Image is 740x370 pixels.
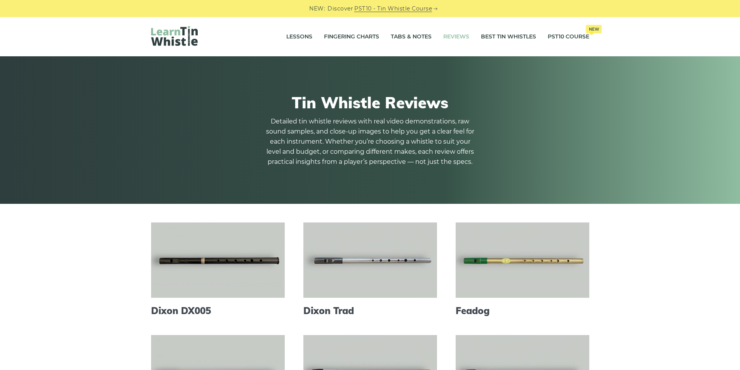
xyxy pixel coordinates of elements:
h1: Tin Whistle Reviews [151,93,589,112]
a: Feadog [456,305,589,316]
span: New [586,25,602,33]
p: Detailed tin whistle reviews with real video demonstrations, raw sound samples, and close-up imag... [265,116,475,167]
a: PST10 CourseNew [548,27,589,47]
a: Lessons [286,27,312,47]
a: Best Tin Whistles [481,27,536,47]
a: Dixon DX005 [151,305,285,316]
a: Fingering Charts [324,27,379,47]
a: Tabs & Notes [391,27,432,47]
img: LearnTinWhistle.com [151,26,198,46]
a: Reviews [443,27,469,47]
a: Dixon Trad [303,305,437,316]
